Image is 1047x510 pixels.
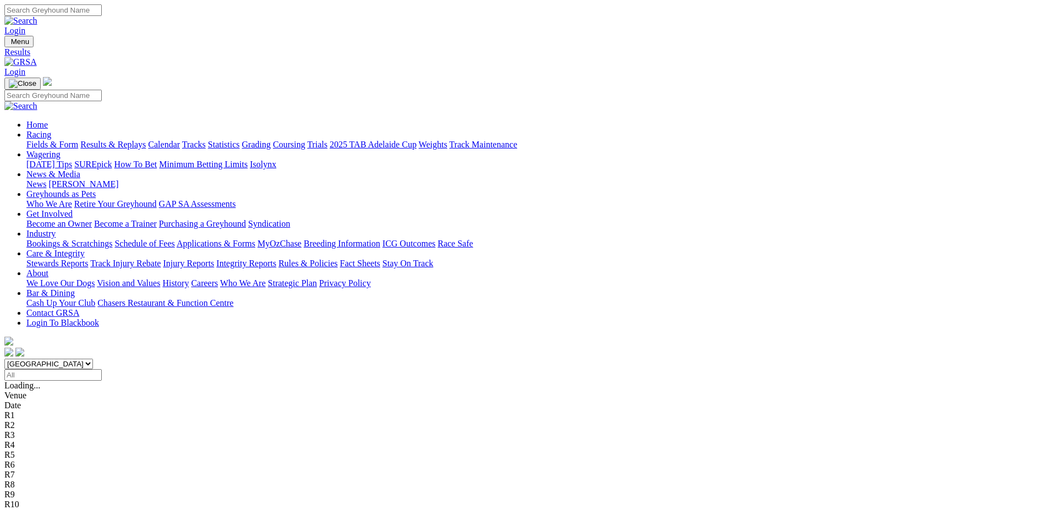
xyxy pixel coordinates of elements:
a: Who We Are [26,199,72,209]
div: News & Media [26,179,1043,189]
a: Become a Trainer [94,219,157,228]
a: Syndication [248,219,290,228]
a: Trials [307,140,327,149]
a: Login To Blackbook [26,318,99,327]
a: Schedule of Fees [114,239,174,248]
a: Login [4,67,25,76]
a: Become an Owner [26,219,92,228]
img: facebook.svg [4,348,13,357]
div: Get Involved [26,219,1043,229]
img: Search [4,101,37,111]
div: Date [4,401,1043,410]
button: Toggle navigation [4,36,34,47]
a: [PERSON_NAME] [48,179,118,189]
a: Fact Sheets [340,259,380,268]
a: Wagering [26,150,61,159]
a: Chasers Restaurant & Function Centre [97,298,233,308]
span: Loading... [4,381,40,390]
a: MyOzChase [257,239,302,248]
div: R7 [4,470,1043,480]
a: Careers [191,278,218,288]
img: Close [9,79,36,88]
a: Grading [242,140,271,149]
a: Home [26,120,48,129]
a: Applications & Forms [177,239,255,248]
a: Stay On Track [382,259,433,268]
a: Stewards Reports [26,259,88,268]
div: R4 [4,440,1043,450]
a: [DATE] Tips [26,160,72,169]
img: Search [4,16,37,26]
a: Retire Your Greyhound [74,199,157,209]
div: Greyhounds as Pets [26,199,1043,209]
div: R8 [4,480,1043,490]
a: Minimum Betting Limits [159,160,248,169]
div: R5 [4,450,1043,460]
a: Statistics [208,140,240,149]
input: Select date [4,369,102,381]
input: Search [4,4,102,16]
img: twitter.svg [15,348,24,357]
a: Fields & Form [26,140,78,149]
div: Wagering [26,160,1043,169]
div: Industry [26,239,1043,249]
a: Race Safe [437,239,473,248]
a: Contact GRSA [26,308,79,317]
a: SUREpick [74,160,112,169]
a: Bookings & Scratchings [26,239,112,248]
a: Track Maintenance [450,140,517,149]
a: News & Media [26,169,80,179]
a: Track Injury Rebate [90,259,161,268]
a: About [26,268,48,278]
a: Weights [419,140,447,149]
div: R6 [4,460,1043,470]
a: Cash Up Your Club [26,298,95,308]
a: Care & Integrity [26,249,85,258]
input: Search [4,90,102,101]
a: Strategic Plan [268,278,317,288]
a: Integrity Reports [216,259,276,268]
div: Venue [4,391,1043,401]
div: Care & Integrity [26,259,1043,268]
a: Breeding Information [304,239,380,248]
a: Calendar [148,140,180,149]
a: Purchasing a Greyhound [159,219,246,228]
a: News [26,179,46,189]
a: Industry [26,229,56,238]
button: Toggle navigation [4,78,41,90]
a: GAP SA Assessments [159,199,236,209]
a: Results & Replays [80,140,146,149]
a: 2025 TAB Adelaide Cup [330,140,416,149]
img: GRSA [4,57,37,67]
a: Who We Are [220,278,266,288]
div: R9 [4,490,1043,500]
a: ICG Outcomes [382,239,435,248]
a: History [162,278,189,288]
a: Injury Reports [163,259,214,268]
a: Results [4,47,1043,57]
a: Isolynx [250,160,276,169]
span: Menu [11,37,29,46]
a: Rules & Policies [278,259,338,268]
div: R3 [4,430,1043,440]
a: Privacy Policy [319,278,371,288]
a: Login [4,26,25,35]
a: Racing [26,130,51,139]
div: R10 [4,500,1043,509]
a: Coursing [273,140,305,149]
img: logo-grsa-white.png [4,337,13,346]
a: Tracks [182,140,206,149]
div: Bar & Dining [26,298,1043,308]
img: logo-grsa-white.png [43,77,52,86]
a: How To Bet [114,160,157,169]
a: Greyhounds as Pets [26,189,96,199]
a: Bar & Dining [26,288,75,298]
div: R1 [4,410,1043,420]
a: We Love Our Dogs [26,278,95,288]
div: Racing [26,140,1043,150]
a: Vision and Values [97,278,160,288]
a: Get Involved [26,209,73,218]
div: About [26,278,1043,288]
div: R2 [4,420,1043,430]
